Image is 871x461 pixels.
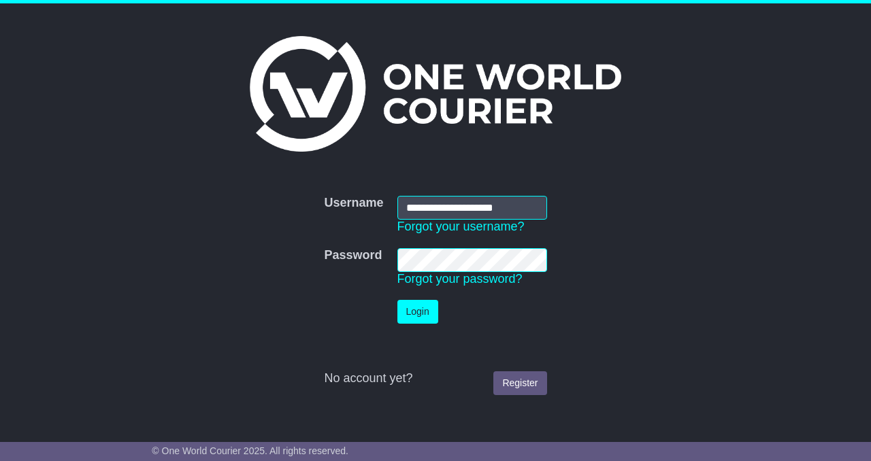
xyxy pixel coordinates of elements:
[493,371,546,395] a: Register
[397,220,525,233] a: Forgot your username?
[324,371,546,386] div: No account yet?
[324,196,383,211] label: Username
[397,272,523,286] a: Forgot your password?
[250,36,621,152] img: One World
[324,248,382,263] label: Password
[152,445,348,456] span: © One World Courier 2025. All rights reserved.
[397,300,438,324] button: Login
